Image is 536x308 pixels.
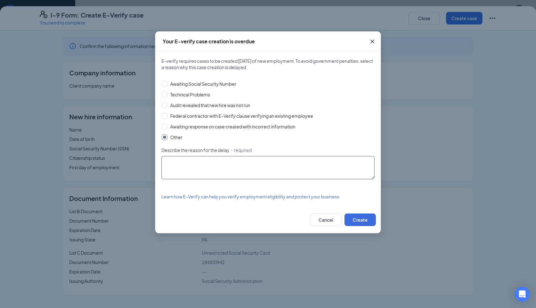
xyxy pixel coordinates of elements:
span: Federal contractor with E-Verify clause verifying an existing employee [168,112,316,119]
button: Close [364,31,381,51]
a: Learn how E-Verify can help you verify employment eligibility and protect your business [161,193,375,200]
button: Cancel [310,213,341,226]
span: Learn how E-Verify can help you verify employment eligibility and protect your business [161,194,339,199]
span: Awaiting response on case created with incorrect information [168,123,298,130]
div: Your E-verify case creation is overdue [163,38,255,45]
div: Open Intercom Messenger [515,287,530,302]
button: Create [344,213,376,226]
span: Other [168,134,185,141]
span: ・required [229,147,252,153]
span: E-verify requires cases to be created [DATE] of new employment. To avoid government penalties, se... [161,58,375,70]
span: Technical Problems [168,91,213,98]
span: Awaiting Social Security Number [168,80,239,87]
span: Describe the reason for the delay [161,147,229,153]
span: Audit revealed that new hire was not run [168,102,253,109]
svg: Cross [369,38,376,45]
